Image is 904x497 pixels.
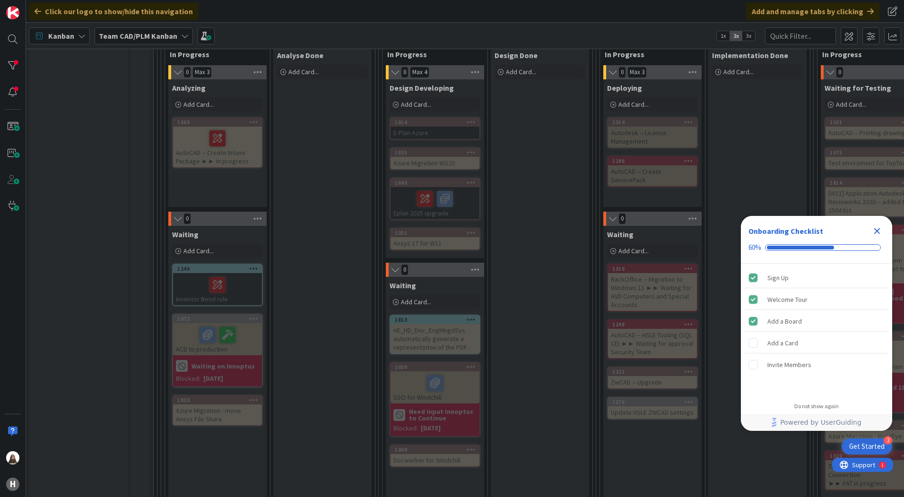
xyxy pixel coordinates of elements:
span: Add Card... [288,68,319,76]
span: 0 [183,67,191,78]
div: 1321 [612,368,697,375]
a: Powered by UserGuiding [746,414,887,431]
div: 1296 [608,157,697,165]
div: 1298AutoCAD -- HSLE Tooling (SQL CE) ►► Waiting for approval Security Team [608,320,697,358]
div: Autodesk -- License Management [608,127,697,147]
span: In Progress [605,50,693,59]
span: Add Card... [183,100,214,109]
span: 0 [618,213,626,224]
div: Get Started [849,442,885,451]
a: 1059SSO for WindchillNeed input Innoptus to ContinueBlocked:[DATE] [390,362,480,437]
div: Max 3 [630,70,644,75]
a: 1069Docworker for Windchill [390,445,480,467]
div: 1 [49,4,52,11]
span: Kanban [48,30,74,42]
input: Quick Filter... [765,27,836,44]
div: Add a Board [767,316,802,327]
span: Waiting [390,281,416,290]
div: Invite Members is incomplete. [745,354,888,375]
div: 1314Autodesk -- License Management [608,118,697,147]
span: Add Card... [401,298,431,306]
div: 1069Docworker for Windchill [391,446,479,466]
div: 1833 [177,397,262,403]
div: 1868AutoCAD -- Create Intune Package ►► In progress [173,118,262,167]
div: 1813HE_HD_Doc_EngMngdSys automatically generate a representation of the PDF. [391,316,479,353]
div: Blocked: [176,374,200,384]
div: BackOffice -- Migration to Windows 11 ►► Waiting for AVD Computers and Special Accounts. [608,273,697,311]
div: Sign Up [767,272,789,283]
div: AutoCAD -- Create ServicePack [608,165,697,186]
div: 1014 [391,118,479,127]
div: Checklist items [741,264,892,396]
div: Blocked: [393,423,418,433]
div: 1316BackOffice -- Migration to Windows 11 ►► Waiting for AVD Computers and Special Accounts. [608,265,697,311]
span: Waiting [172,230,199,239]
span: 3x [742,31,755,41]
div: Add a Card is incomplete. [745,333,888,353]
div: 1835Azure Migration WS20 [391,148,479,169]
div: 1014 [395,119,479,126]
div: 1314 [608,118,697,127]
div: 1321ZwCAD -- Upgrade [608,368,697,388]
div: Inventor Bend rule [173,273,262,305]
div: 1276 [608,398,697,406]
div: 1014E-Plan Azure [391,118,479,139]
a: 1835Azure Migration WS20 [390,147,480,170]
div: 1649 [395,180,479,186]
div: 1649 [391,179,479,187]
span: 0 [183,213,191,224]
div: Sign Up is complete. [745,267,888,288]
div: Update HSLE ZWCAD settings [608,406,697,419]
div: 1316 [608,265,697,273]
div: Ansys 17 for W11 [391,237,479,249]
a: 1073ACD to productionWaiting on InnoptusBlocked:[DATE] [172,314,263,387]
span: Add Card... [506,68,536,76]
span: 1x [717,31,730,41]
div: Open Get Started checklist, remaining modules: 2 [842,438,892,454]
div: Close Checklist [869,223,885,239]
span: 0 [401,264,409,275]
div: AutoCAD -- HSLE Tooling (SQL CE) ►► Waiting for approval Security Team [608,329,697,358]
a: 1276Update HSLE ZWCAD settings [607,397,698,420]
div: 1246 [177,266,262,272]
div: 1868 [173,118,262,127]
div: Azure Migration WS20 [391,157,479,169]
b: Team CAD/PLM Kanban [99,31,177,41]
span: Analyzing [172,83,206,93]
span: Waiting [607,230,634,239]
div: Welcome Tour is complete. [745,289,888,310]
div: 1813 [391,316,479,324]
div: Invite Members [767,359,811,370]
div: 1059 [391,363,479,371]
div: Max 4 [412,70,427,75]
span: Powered by UserGuiding [780,417,861,428]
div: 1069 [395,446,479,453]
span: Add Card... [401,100,431,109]
b: Need input Innoptus to Continue [409,408,477,421]
div: 1298 [608,320,697,329]
b: Waiting on Innoptus [191,363,255,369]
div: 1069 [391,446,479,454]
div: Add a Card [767,337,798,349]
div: E-Plan Azure [391,127,479,139]
a: 1314Autodesk -- License Management [607,117,698,148]
span: In Progress [387,50,476,59]
a: 1351Ansys 17 for W11 [390,228,480,250]
a: 1833Azure Migration - move Ansys File Share [172,395,263,426]
div: 1833 [173,396,262,404]
div: Click our logo to show/hide this navigation [29,3,199,20]
div: [DATE] [203,374,223,384]
span: Add Card... [836,100,866,109]
span: 0 [836,67,843,78]
div: 1073ACD to production [173,315,262,355]
div: Add and manage tabs by clicking [746,3,879,20]
div: 1246 [173,265,262,273]
div: 1276 [612,399,697,405]
span: Add Card... [183,247,214,255]
span: Deploying [607,83,642,93]
div: 1073 [173,315,262,323]
img: Visit kanbanzone.com [6,6,19,19]
a: 1316BackOffice -- Migration to Windows 11 ►► Waiting for AVD Computers and Special Accounts. [607,264,698,312]
span: Implementation Done [712,51,788,60]
div: SSO for Windchill [391,371,479,403]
